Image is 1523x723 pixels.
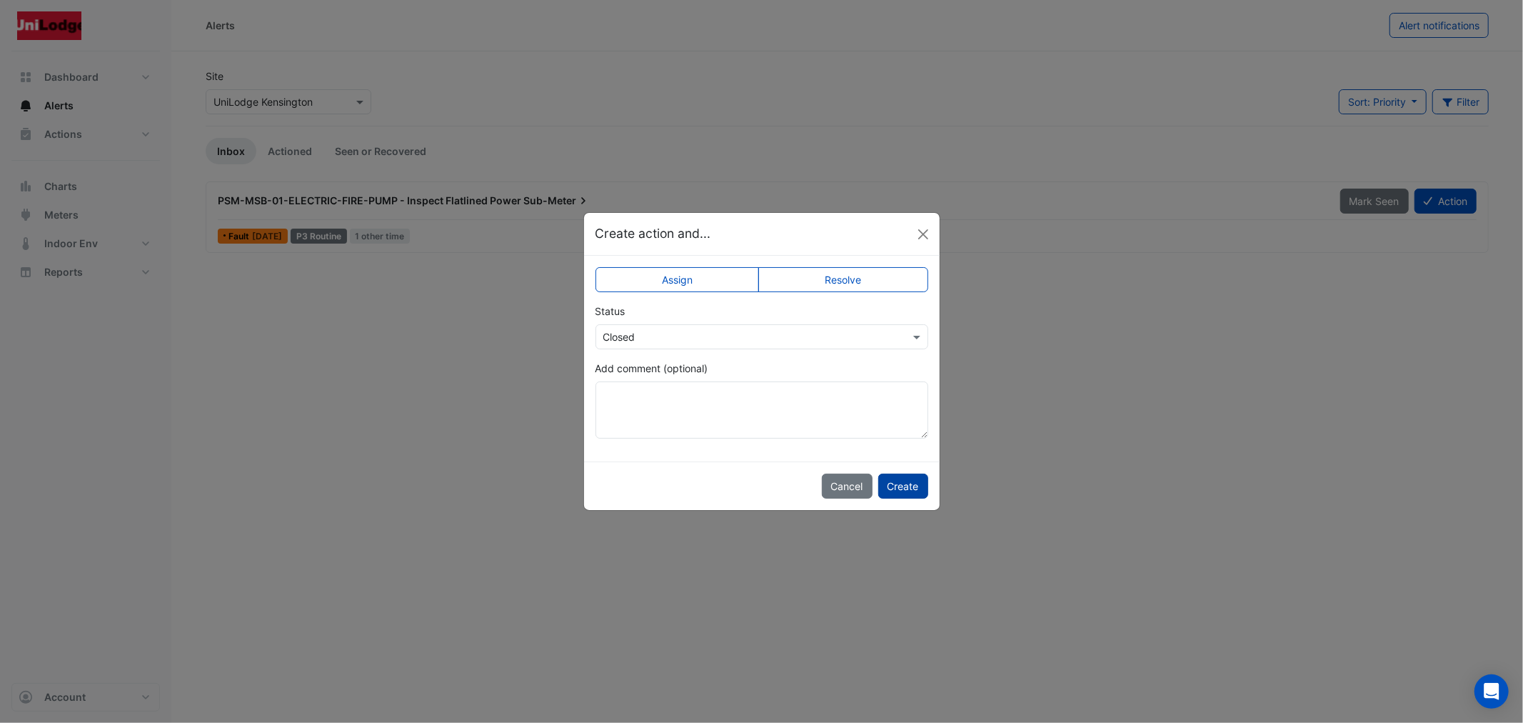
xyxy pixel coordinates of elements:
label: Add comment (optional) [595,361,708,376]
h5: Create action and... [595,224,711,243]
label: Resolve [758,267,928,292]
div: Open Intercom Messenger [1474,674,1509,709]
label: Assign [595,267,760,292]
label: Status [595,304,625,319]
button: Create [878,474,928,499]
button: Close [913,224,934,245]
button: Cancel [822,474,873,499]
